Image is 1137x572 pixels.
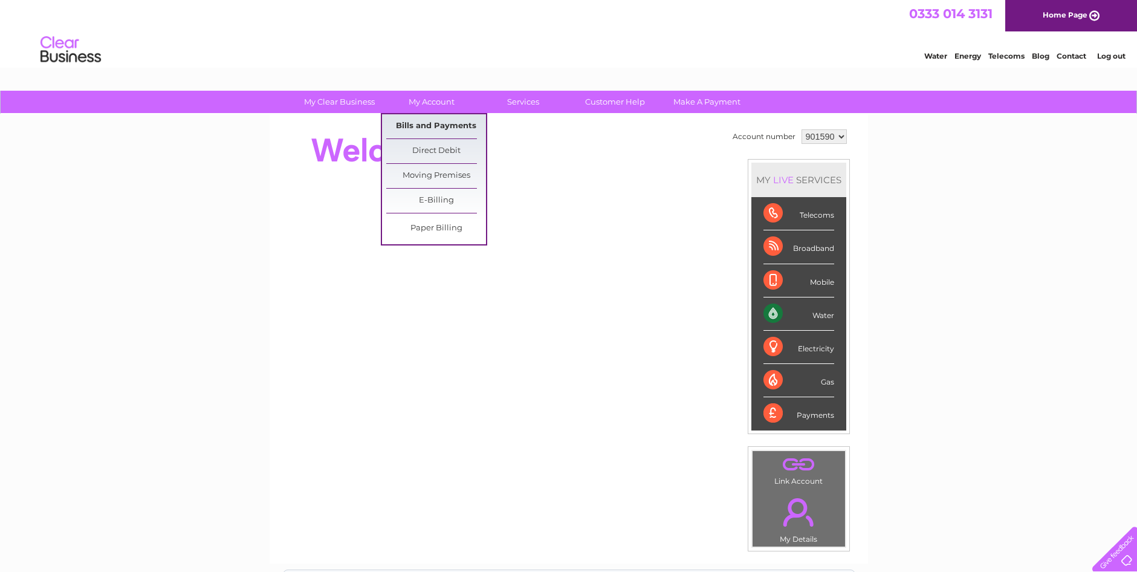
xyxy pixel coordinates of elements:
[763,364,834,397] div: Gas
[1032,51,1049,60] a: Blog
[763,264,834,297] div: Mobile
[756,491,842,533] a: .
[763,230,834,264] div: Broadband
[386,216,486,241] a: Paper Billing
[657,91,757,113] a: Make A Payment
[752,450,846,489] td: Link Account
[386,114,486,138] a: Bills and Payments
[1097,51,1126,60] a: Log out
[988,51,1025,60] a: Telecoms
[386,164,486,188] a: Moving Premises
[752,488,846,547] td: My Details
[283,7,855,59] div: Clear Business is a trading name of Verastar Limited (registered in [GEOGRAPHIC_DATA] No. 3667643...
[763,197,834,230] div: Telecoms
[730,126,798,147] td: Account number
[386,189,486,213] a: E-Billing
[473,91,573,113] a: Services
[751,163,846,197] div: MY SERVICES
[771,174,796,186] div: LIVE
[381,91,481,113] a: My Account
[756,454,842,475] a: .
[954,51,981,60] a: Energy
[763,331,834,364] div: Electricity
[386,139,486,163] a: Direct Debit
[565,91,665,113] a: Customer Help
[40,31,102,68] img: logo.png
[909,6,993,21] a: 0333 014 3131
[763,297,834,331] div: Water
[763,397,834,430] div: Payments
[1057,51,1086,60] a: Contact
[290,91,389,113] a: My Clear Business
[924,51,947,60] a: Water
